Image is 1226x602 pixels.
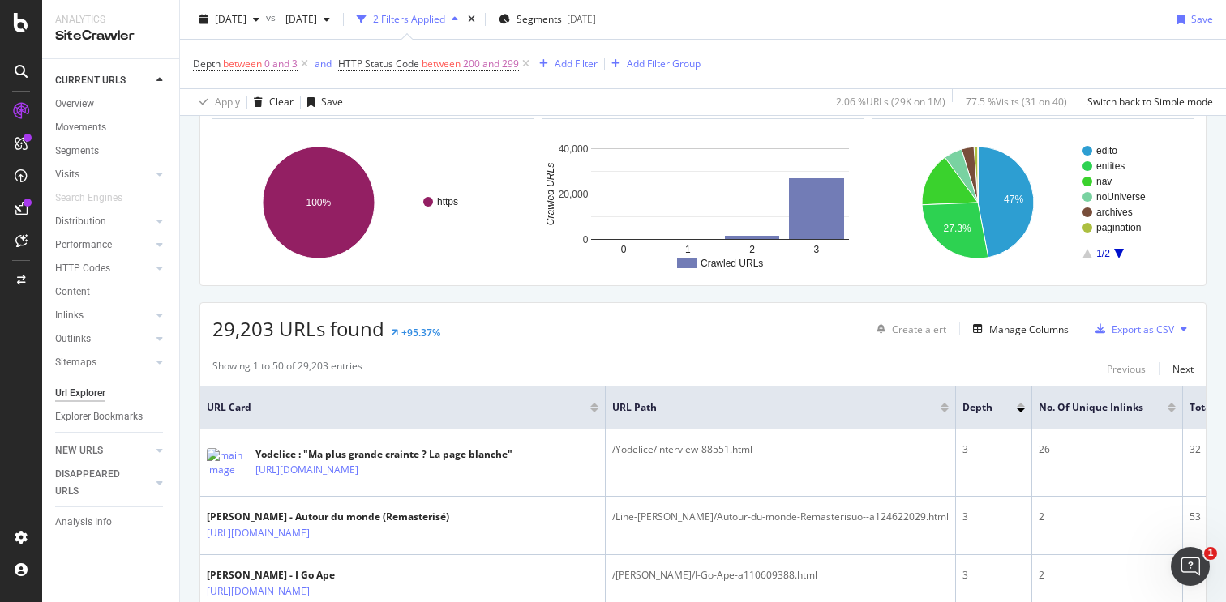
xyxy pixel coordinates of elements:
[321,95,343,109] div: Save
[813,244,819,255] text: 3
[567,12,596,26] div: [DATE]
[555,57,598,70] div: Add Filter
[1096,207,1133,218] text: archives
[55,514,168,531] a: Analysis Info
[55,143,99,160] div: Segments
[463,53,519,75] span: 200 and 299
[212,132,534,273] div: A chart.
[1087,95,1213,109] div: Switch back to Simple mode
[55,190,139,207] a: Search Engines
[1096,160,1125,172] text: entites
[55,166,79,183] div: Visits
[542,132,864,273] svg: A chart.
[55,514,112,531] div: Analysis Info
[193,89,240,115] button: Apply
[207,400,586,415] span: URL Card
[517,12,562,26] span: Segments
[55,190,122,207] div: Search Engines
[533,54,598,74] button: Add Filter
[401,326,440,339] div: +95.37%
[207,510,449,524] div: [PERSON_NAME] - Autour du monde (Remasterisé)
[962,568,1025,583] div: 3
[962,510,1025,524] div: 3
[422,57,461,70] span: between
[612,442,949,457] div: /Yodelice/interview-88551.html
[55,96,168,113] a: Overview
[55,442,103,459] div: NEW URLS
[1107,362,1146,376] div: Previous
[55,331,91,348] div: Outlinks
[1172,359,1194,378] button: Next
[582,234,588,245] text: 0
[306,197,332,208] text: 100%
[962,442,1025,457] div: 3
[55,166,152,183] a: Visits
[55,466,152,500] a: DISAPPEARED URLS
[207,568,362,583] div: [PERSON_NAME] - I Go Ape
[279,12,317,26] span: 2025 Jul. 13th
[1039,568,1176,583] div: 2
[55,331,152,348] a: Outlinks
[749,244,755,255] text: 2
[255,462,358,478] a: [URL][DOMAIN_NAME]
[1096,191,1146,203] text: noUniverse
[55,72,152,89] a: CURRENT URLS
[1081,89,1213,115] button: Switch back to Simple mode
[1004,194,1023,205] text: 47%
[55,260,110,277] div: HTTP Codes
[55,13,166,27] div: Analytics
[966,95,1067,109] div: 77.5 % Visits ( 31 on 40 )
[55,96,94,113] div: Overview
[685,244,691,255] text: 1
[1039,400,1143,415] span: No. of Unique Inlinks
[55,408,143,425] div: Explorer Bookmarks
[55,307,84,324] div: Inlinks
[1204,547,1217,560] span: 1
[1191,12,1213,26] div: Save
[1039,442,1176,457] div: 26
[55,442,152,459] a: NEW URLS
[1039,510,1176,524] div: 2
[612,400,916,415] span: URL Path
[55,284,168,301] a: Content
[1089,316,1174,342] button: Export as CSV
[1107,359,1146,378] button: Previous
[223,57,262,70] span: between
[55,284,90,301] div: Content
[350,6,465,32] button: 2 Filters Applied
[55,119,168,136] a: Movements
[892,322,946,336] div: Create alert
[247,89,294,115] button: Clear
[269,95,294,109] div: Clear
[55,466,137,500] div: DISAPPEARED URLS
[315,56,332,71] button: and
[55,237,112,254] div: Performance
[872,132,1194,273] svg: A chart.
[1172,362,1194,376] div: Next
[55,119,106,136] div: Movements
[612,510,949,524] div: /Line-[PERSON_NAME]/Autour-du-monde-Remasterisuo--a124622029.html
[836,95,945,109] div: 2.06 % URLs ( 29K on 1M )
[962,400,992,415] span: Depth
[193,57,221,70] span: Depth
[1096,145,1117,156] text: edito
[492,6,602,32] button: Segments[DATE]
[215,12,246,26] span: 2025 Sep. 12th
[212,359,362,378] div: Showing 1 to 50 of 29,203 entries
[437,196,458,207] text: https
[55,213,106,230] div: Distribution
[55,213,152,230] a: Distribution
[255,447,512,462] div: Yodelice : "Ma plus grande crainte ? La page blanche"
[55,143,168,160] a: Segments
[212,315,384,342] span: 29,203 URLs found
[55,354,152,371] a: Sitemaps
[55,408,168,425] a: Explorer Bookmarks
[612,568,949,583] div: /[PERSON_NAME]/I-Go-Ape-a110609388.html
[55,237,152,254] a: Performance
[301,89,343,115] button: Save
[207,525,310,541] a: [URL][DOMAIN_NAME]
[558,143,588,155] text: 40,000
[465,11,478,28] div: times
[1171,547,1210,586] iframe: Intercom live chat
